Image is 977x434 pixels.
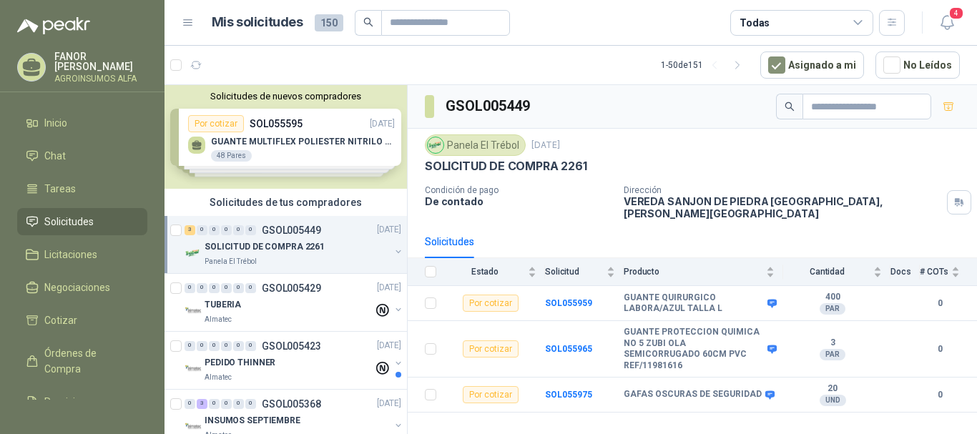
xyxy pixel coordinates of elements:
p: GSOL005449 [262,225,321,235]
div: 0 [221,341,232,351]
button: 4 [934,10,960,36]
div: 0 [209,225,220,235]
a: Remisiones [17,388,147,415]
span: 150 [315,14,343,31]
span: Producto [624,267,763,277]
span: # COTs [920,267,948,277]
a: Chat [17,142,147,169]
b: GUANTE PROTECCION QUIMICA NO 5 ZUBI OLA SEMICORRUGADO 60CM PVC REF/11981616 [624,327,764,371]
p: FANOR [PERSON_NAME] [54,51,147,71]
th: Solicitud [545,258,624,286]
span: Licitaciones [44,247,97,262]
div: 0 [245,399,256,409]
b: SOL055965 [545,344,592,354]
th: Docs [890,258,920,286]
span: Negociaciones [44,280,110,295]
h3: GSOL005449 [446,95,532,117]
p: [DATE] [377,282,401,295]
b: GUANTE QUIRURGICO LABORA/AZUL TALLA L [624,292,764,315]
a: Negociaciones [17,274,147,301]
span: Solicitud [545,267,604,277]
div: 0 [209,283,220,293]
div: 0 [233,283,244,293]
p: TUBERIA [205,299,241,312]
p: [DATE] [377,224,401,237]
a: 0 0 0 0 0 0 GSOL005423[DATE] Company LogoPEDIDO THINNERAlmatec [185,337,404,383]
span: Inicio [44,115,67,131]
a: SOL055959 [545,298,592,308]
p: GSOL005368 [262,399,321,409]
p: [DATE] [377,340,401,353]
div: Por cotizar [463,340,519,357]
b: 0 [920,388,960,402]
p: Panela El Trébol [205,256,257,267]
p: Dirección [624,185,941,195]
img: Company Logo [185,245,202,262]
button: Asignado a mi [760,51,864,79]
div: Por cotizar [463,386,519,403]
th: Producto [624,258,783,286]
div: 0 [197,225,207,235]
div: 0 [209,399,220,409]
span: Estado [445,267,525,277]
p: INSUMOS SEPTIEMBRE [205,415,300,428]
p: De contado [425,195,612,207]
b: 20 [783,383,882,395]
b: GAFAS OSCURAS DE SEGURIDAD [624,389,762,400]
th: Estado [445,258,545,286]
div: 0 [245,341,256,351]
p: Almatec [205,314,232,325]
a: Cotizar [17,307,147,334]
span: Órdenes de Compra [44,345,134,377]
div: 0 [221,283,232,293]
span: Cotizar [44,312,77,328]
p: SOLICITUD DE COMPRA 2261 [425,159,587,174]
div: 1 - 50 de 151 [661,54,749,77]
b: 3 [783,337,882,349]
button: Solicitudes de nuevos compradores [170,91,401,102]
p: PEDIDO THINNER [205,357,275,370]
p: [DATE] [377,398,401,411]
div: 0 [197,341,207,351]
a: Solicitudes [17,208,147,235]
div: 0 [197,283,207,293]
span: Tareas [44,181,76,197]
div: 0 [233,225,244,235]
div: 3 [185,225,195,235]
span: search [363,17,373,27]
b: SOL055975 [545,390,592,400]
img: Company Logo [428,137,443,153]
span: Chat [44,148,66,164]
div: Panela El Trébol [425,134,526,156]
div: Solicitudes de nuevos compradoresPor cotizarSOL055595[DATE] GUANTE MULTIFLEX POLIESTER NITRILO TA... [165,85,407,189]
span: 4 [948,6,964,20]
p: GSOL005423 [262,341,321,351]
b: 0 [920,297,960,310]
div: Solicitudes de tus compradores [165,189,407,216]
b: 0 [920,342,960,356]
a: Tareas [17,175,147,202]
a: 0 0 0 0 0 0 GSOL005429[DATE] Company LogoTUBERIAAlmatec [185,280,404,325]
div: PAR [820,303,845,315]
p: AGROINSUMOS ALFA [54,74,147,83]
div: 3 [197,399,207,409]
p: VEREDA SANJON DE PIEDRA [GEOGRAPHIC_DATA] , [PERSON_NAME][GEOGRAPHIC_DATA] [624,195,941,220]
div: 0 [233,399,244,409]
div: Solicitudes [425,234,474,250]
span: Remisiones [44,394,97,410]
button: No Leídos [875,51,960,79]
div: PAR [820,349,845,360]
span: Solicitudes [44,214,94,230]
p: Condición de pago [425,185,612,195]
div: 0 [221,399,232,409]
a: 3 0 0 0 0 0 GSOL005449[DATE] Company LogoSOLICITUD DE COMPRA 2261Panela El Trébol [185,222,404,267]
div: 0 [185,399,195,409]
b: 400 [783,292,882,303]
div: 0 [185,341,195,351]
div: 0 [245,225,256,235]
img: Company Logo [185,360,202,378]
a: Licitaciones [17,241,147,268]
div: 0 [221,225,232,235]
h1: Mis solicitudes [212,12,303,33]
